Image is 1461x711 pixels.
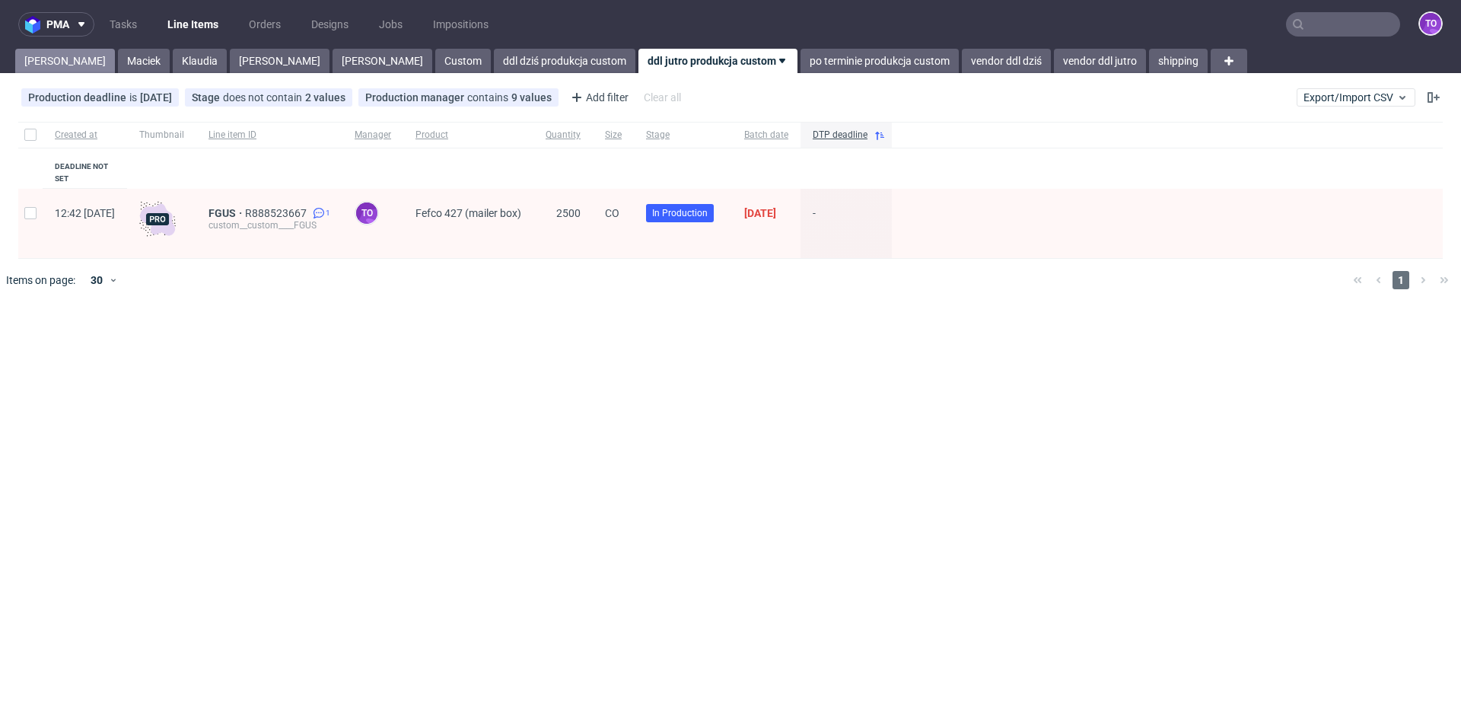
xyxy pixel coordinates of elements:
[118,49,170,73] a: Maciek
[140,91,172,104] div: [DATE]
[605,129,622,142] span: Size
[55,129,115,142] span: Created at
[962,49,1051,73] a: vendor ddl dziś
[192,91,223,104] span: Stage
[230,49,329,73] a: [PERSON_NAME]
[565,85,632,110] div: Add filter
[646,129,720,142] span: Stage
[1297,88,1415,107] button: Export/Import CSV
[333,49,432,73] a: [PERSON_NAME]
[310,207,330,219] a: 1
[641,87,684,108] div: Clear all
[370,12,412,37] a: Jobs
[81,269,109,291] div: 30
[326,207,330,219] span: 1
[173,49,227,73] a: Klaudia
[302,12,358,37] a: Designs
[435,49,491,73] a: Custom
[638,49,797,73] a: ddl jutro produkcja custom
[546,129,581,142] span: Quantity
[467,91,511,104] span: contains
[139,129,184,142] span: Thumbnail
[415,207,521,219] span: Fefco 427 (mailer box)
[18,12,94,37] button: pma
[511,91,552,104] div: 9 values
[744,207,776,219] span: [DATE]
[813,129,867,142] span: DTP deadline
[25,16,46,33] img: logo
[1149,49,1208,73] a: shipping
[1420,13,1441,34] figcaption: to
[208,207,245,219] a: FGUS
[1393,271,1409,289] span: 1
[801,49,959,73] a: po terminie produkcja custom
[208,219,330,231] div: custom__custom____FGUS
[415,129,521,142] span: Product
[245,207,310,219] a: R888523667
[494,49,635,73] a: ddl dziś produkcja custom
[158,12,228,37] a: Line Items
[744,129,788,142] span: Batch date
[424,12,498,37] a: Impositions
[6,273,75,288] span: Items on page:
[305,91,345,104] div: 2 values
[652,206,708,220] span: In Production
[100,12,146,37] a: Tasks
[240,12,290,37] a: Orders
[129,91,140,104] span: is
[55,207,115,219] span: 12:42 [DATE]
[556,207,581,219] span: 2500
[208,129,330,142] span: Line item ID
[813,207,880,240] span: -
[139,201,176,238] img: pro-icon.017ec5509f39f3e742e3.png
[355,129,391,142] span: Manager
[1054,49,1146,73] a: vendor ddl jutro
[55,161,115,185] div: Deadline not set
[356,202,377,224] figcaption: to
[223,91,305,104] span: does not contain
[1303,91,1408,104] span: Export/Import CSV
[46,19,69,30] span: pma
[605,207,619,219] span: CO
[365,91,467,104] span: Production manager
[15,49,115,73] a: [PERSON_NAME]
[28,91,129,104] span: Production deadline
